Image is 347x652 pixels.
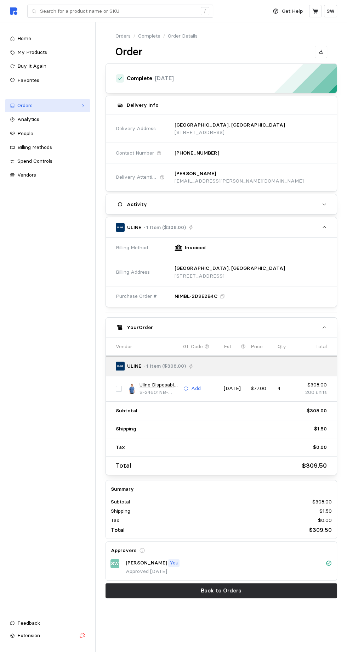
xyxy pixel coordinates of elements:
[127,74,152,83] h4: Complete
[111,507,130,515] p: Shipping
[224,343,240,351] p: Est. Delivery
[140,381,178,389] a: Uline Disposable Scrub Shirts - Navy, Medium
[116,244,148,252] span: Billing Method
[116,149,154,157] span: Contact Number
[17,144,52,150] span: Billing Methods
[312,498,332,506] p: $308.00
[106,238,337,306] div: ULINE· 1 Item ($308.00)
[314,425,327,433] p: $1.50
[175,170,216,178] p: [PERSON_NAME]
[116,444,125,451] p: Tax
[251,385,273,392] p: $77.00
[17,130,33,136] span: People
[5,629,90,642] button: Extension
[127,201,147,208] h5: Activity
[175,264,285,272] p: [GEOGRAPHIC_DATA], [GEOGRAPHIC_DATA]
[127,384,137,394] img: S-24601NB-M
[5,113,90,126] a: Analytics
[175,292,217,300] p: NIMBL-2D9E2B4C
[269,5,307,18] button: Get Help
[140,389,172,403] span: S-24601NB-M
[251,343,263,351] p: Price
[315,343,327,351] p: Total
[17,172,36,178] span: Vendors
[183,384,201,393] button: Add
[106,217,337,237] button: ULINE· 1 Item ($308.00)
[116,425,136,433] p: Shipping
[127,101,159,109] h5: Delivery Info
[127,224,141,232] p: ULINE
[17,632,40,639] span: Extension
[111,517,119,524] p: Tax
[175,177,304,185] p: [EMAIL_ADDRESS][PERSON_NAME][DOMAIN_NAME]
[116,173,158,181] span: Delivery Attention
[133,32,136,40] p: /
[5,99,90,112] a: Orders
[5,141,90,154] a: Billing Methods
[127,324,153,331] h5: Your Order
[191,385,201,392] p: Add
[170,559,178,567] p: You
[17,49,47,55] span: My Products
[115,32,131,40] a: Orders
[5,127,90,140] a: People
[17,620,40,626] span: Feedback
[282,7,303,15] p: Get Help
[106,194,337,214] button: Activity
[17,35,31,41] span: Home
[175,121,285,129] p: [GEOGRAPHIC_DATA], [GEOGRAPHIC_DATA]
[116,407,137,415] p: Subtotal
[111,525,125,534] p: Total
[155,74,174,83] p: [DATE]
[5,46,90,59] a: My Products
[116,268,150,276] span: Billing Address
[305,389,327,396] p: 200 units
[10,7,17,15] img: svg%3e
[127,362,141,370] p: ULINE
[115,45,142,59] h1: Order
[278,385,300,392] p: 4
[5,60,90,73] a: Buy It Again
[106,583,337,598] button: Back to Orders
[116,125,156,133] span: Delivery Address
[17,77,39,83] span: Favorites
[116,343,132,351] p: Vendor
[111,547,137,554] h5: Approvers
[302,461,327,471] p: $309.50
[307,407,327,415] p: $308.00
[5,617,90,630] button: Feedback
[40,5,197,18] input: Search for a product name or SKU
[175,272,285,280] p: [STREET_ADDRESS]
[326,7,335,15] p: SW
[309,525,332,534] p: $309.50
[278,343,286,351] p: Qty
[126,568,332,575] p: Approved [DATE]
[201,7,209,16] div: /
[5,169,90,182] a: Vendors
[318,517,332,524] p: $0.00
[17,102,78,110] div: Orders
[111,485,332,493] h5: Summary
[106,318,337,338] button: YourOrder
[5,74,90,87] a: Favorites
[144,362,186,370] p: · 1 Item ($308.00)
[319,507,332,515] p: $1.50
[17,63,46,69] span: Buy It Again
[111,560,119,568] p: SW
[175,149,219,157] p: [PHONE_NUMBER]
[313,444,327,451] p: $0.00
[17,116,39,122] span: Analytics
[5,155,90,168] a: Spend Controls
[144,224,186,232] p: · 1 Item ($308.00)
[305,381,327,389] p: $308.00
[183,343,203,351] p: GL Code
[17,158,52,164] span: Spend Controls
[126,559,167,567] p: [PERSON_NAME]
[224,385,246,392] p: [DATE]
[106,338,337,475] div: YourOrder
[116,292,157,300] span: Purchase Order #
[5,32,90,45] a: Home
[168,32,198,40] p: Order Details
[201,586,241,595] p: Back to Orders
[185,244,206,252] p: Invoiced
